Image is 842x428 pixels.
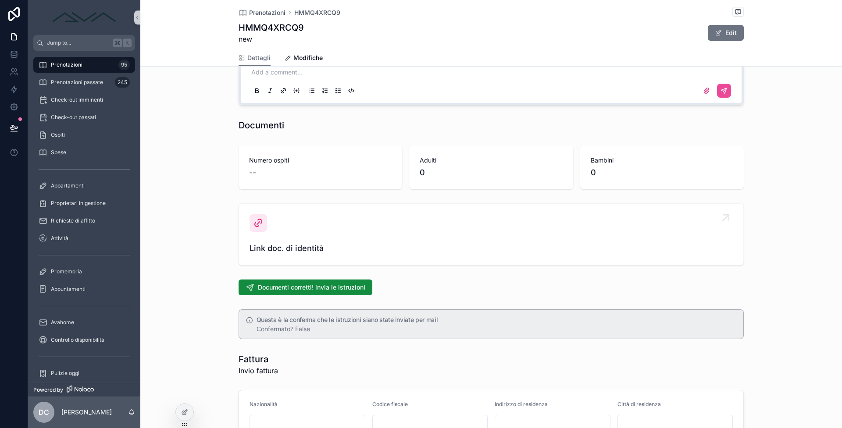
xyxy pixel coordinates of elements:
span: Avahome [51,319,74,326]
span: Attività [51,235,68,242]
span: K [124,39,131,46]
a: Avahome [33,315,135,330]
a: Dettagli [239,50,271,67]
span: Adulti [420,156,562,165]
a: Promemoria [33,264,135,279]
span: Invio fattura [239,365,278,376]
span: Indirizzo di residenza [495,401,548,407]
span: Appuntamenti [51,286,86,293]
span: Documenti corretti! invia le istruzioni [258,283,365,292]
span: Prenotazioni [51,61,82,68]
div: scrollable content [28,51,140,383]
a: Pulizie oggi [33,365,135,381]
span: Città di residenza [617,401,661,407]
div: 95 [118,60,130,70]
span: Spese [51,149,66,156]
span: Jump to... [47,39,110,46]
span: 0 [591,166,733,179]
p: [PERSON_NAME] [61,408,112,417]
span: Link doc. di identità [250,242,733,255]
a: Appartamenti [33,178,135,194]
span: Proprietari in gestione [51,200,106,207]
span: 0 [420,166,562,179]
a: Powered by [28,383,140,396]
a: Appuntamenti [33,281,135,297]
span: Prenotazioni [249,8,285,17]
a: Modifiche [285,50,323,67]
span: -- [249,166,256,179]
a: Check-out passati [33,110,135,125]
span: new [239,34,304,44]
span: Powered by [33,386,63,393]
span: Codice fiscale [372,401,408,407]
a: Link doc. di identità [239,204,743,265]
button: Jump to...K [33,35,135,51]
a: Richieste di affitto [33,213,135,229]
span: Check-out passati [51,114,96,121]
span: Check-out imminenti [51,96,103,103]
a: Attività [33,230,135,246]
h5: Questa è la conferma che le istruzioni siano state inviate per mail [257,317,736,323]
a: Check-out imminenti [33,92,135,108]
span: Nazionalità [250,401,278,407]
span: Ospiti [51,131,65,138]
span: Numero ospiti [249,156,392,165]
a: Prenotazioni passate245 [33,74,135,90]
img: App logo [49,11,119,25]
a: Ospiti [33,127,135,143]
span: Modifiche [293,53,323,62]
span: Pulizie oggi [51,370,79,377]
span: Prenotazioni passate [51,79,103,86]
span: Richieste di affitto [51,217,95,224]
a: Controllo disponibilità [33,332,135,348]
a: Prenotazioni [239,8,285,17]
button: Documenti corretti! invia le istruzioni [239,279,372,295]
a: Spese [33,145,135,160]
div: 245 [115,77,130,88]
a: HMMQ4XRCQ9 [294,8,340,17]
span: Dettagli [247,53,271,62]
h1: HMMQ4XRCQ9 [239,21,304,34]
h1: Documenti [239,119,284,131]
span: Controllo disponibilità [51,336,104,343]
span: Bambini [591,156,733,165]
a: Proprietari in gestione [33,195,135,211]
span: DC [39,407,49,417]
a: Prenotazioni95 [33,57,135,73]
span: Promemoria [51,268,82,275]
span: Appartamenti [51,182,85,189]
h1: Fattura [239,353,278,365]
span: Confermato? False [257,325,310,332]
div: Confermato? False [257,325,736,333]
button: Edit [708,25,744,41]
